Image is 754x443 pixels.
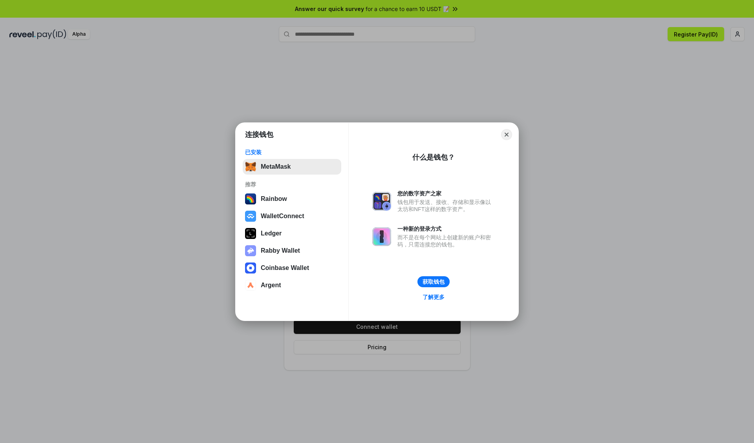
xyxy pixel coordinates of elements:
[261,230,282,237] div: Ledger
[261,264,309,272] div: Coinbase Wallet
[261,163,291,170] div: MetaMask
[397,199,495,213] div: 钱包用于发送、接收、存储和显示像以太坊和NFT这样的数字资产。
[372,192,391,211] img: svg+xml,%3Csvg%20xmlns%3D%22http%3A%2F%2Fwww.w3.org%2F2000%2Fsvg%22%20fill%3D%22none%22%20viewBox...
[501,129,512,140] button: Close
[397,225,495,232] div: 一种新的登录方式
[245,161,256,172] img: svg+xml,%3Csvg%20fill%3D%22none%22%20height%3D%2233%22%20viewBox%3D%220%200%2035%2033%22%20width%...
[261,282,281,289] div: Argent
[243,243,341,259] button: Rabby Wallet
[245,228,256,239] img: svg+xml,%3Csvg%20xmlns%3D%22http%3A%2F%2Fwww.w3.org%2F2000%2Fsvg%22%20width%3D%2228%22%20height%3...
[412,153,455,162] div: 什么是钱包？
[243,208,341,224] button: WalletConnect
[397,234,495,248] div: 而不是在每个网站上创建新的账户和密码，只需连接您的钱包。
[245,245,256,256] img: svg+xml,%3Csvg%20xmlns%3D%22http%3A%2F%2Fwww.w3.org%2F2000%2Fsvg%22%20fill%3D%22none%22%20viewBox...
[243,191,341,207] button: Rainbow
[423,294,445,301] div: 了解更多
[245,181,339,188] div: 推荐
[261,247,300,254] div: Rabby Wallet
[245,211,256,222] img: svg+xml,%3Csvg%20width%3D%2228%22%20height%3D%2228%22%20viewBox%3D%220%200%2028%2028%22%20fill%3D...
[245,130,273,139] h1: 连接钱包
[261,195,287,202] div: Rainbow
[245,193,256,204] img: svg+xml,%3Csvg%20width%3D%22120%22%20height%3D%22120%22%20viewBox%3D%220%200%20120%20120%22%20fil...
[243,159,341,175] button: MetaMask
[261,213,304,220] div: WalletConnect
[397,190,495,197] div: 您的数字资产之家
[372,227,391,246] img: svg+xml,%3Csvg%20xmlns%3D%22http%3A%2F%2Fwww.w3.org%2F2000%2Fsvg%22%20fill%3D%22none%22%20viewBox...
[243,226,341,241] button: Ledger
[417,276,450,287] button: 获取钱包
[243,277,341,293] button: Argent
[418,292,449,302] a: 了解更多
[245,280,256,291] img: svg+xml,%3Csvg%20width%3D%2228%22%20height%3D%2228%22%20viewBox%3D%220%200%2028%2028%22%20fill%3D...
[423,278,445,285] div: 获取钱包
[245,149,339,156] div: 已安装
[243,260,341,276] button: Coinbase Wallet
[245,263,256,273] img: svg+xml,%3Csvg%20width%3D%2228%22%20height%3D%2228%22%20viewBox%3D%220%200%2028%2028%22%20fill%3D...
